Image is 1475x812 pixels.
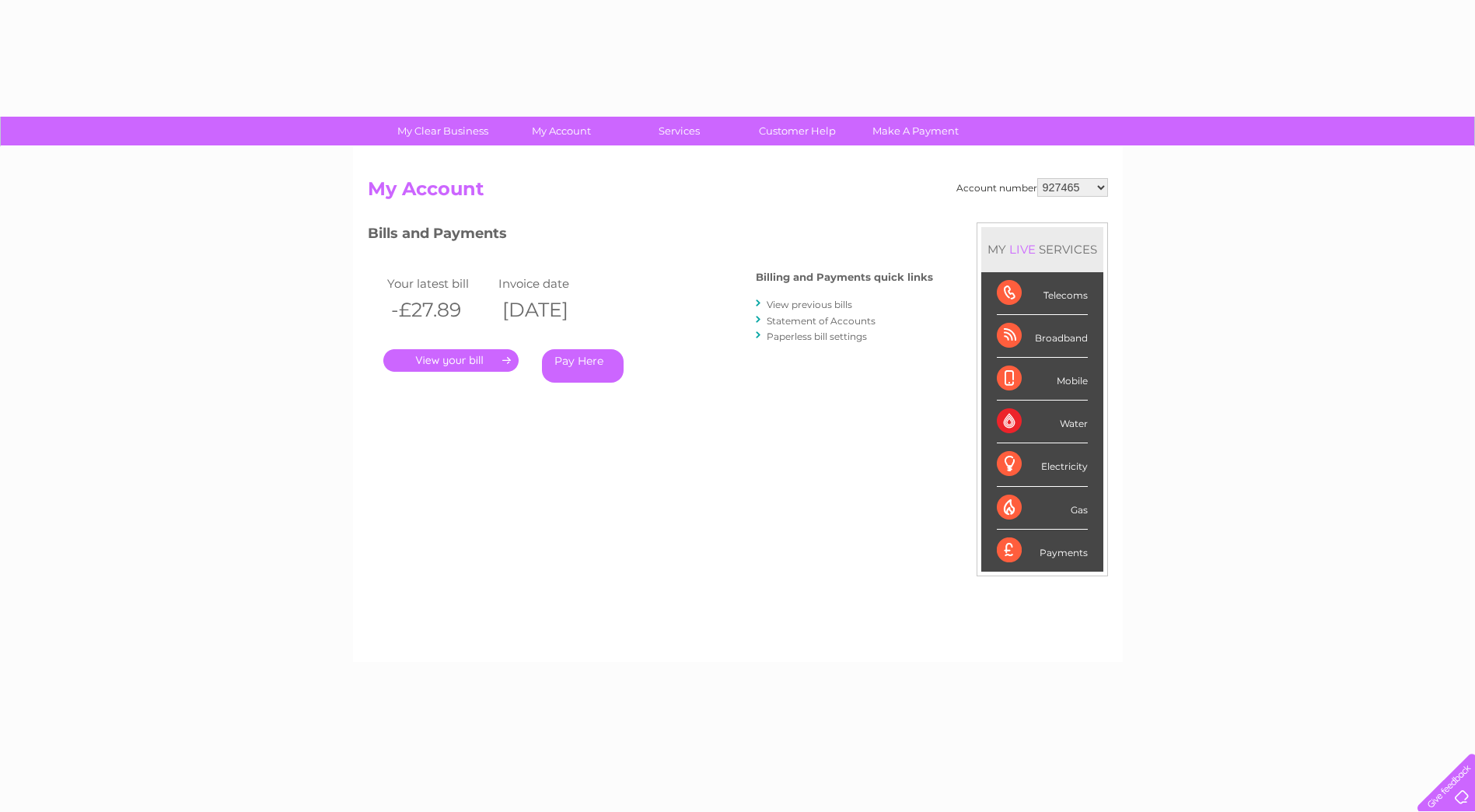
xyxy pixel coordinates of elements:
a: View previous bills [767,299,852,310]
a: Customer Help [733,117,862,145]
a: Make A Payment [851,117,980,145]
th: -£27.89 [383,294,495,326]
a: Pay Here [542,349,624,383]
a: Services [615,117,743,145]
div: LIVE [1006,242,1039,257]
a: Paperless bill settings [767,331,867,342]
th: [DATE] [495,294,606,326]
a: . [383,349,519,372]
div: Gas [997,487,1088,530]
div: Mobile [997,358,1088,401]
h2: My Account [368,178,1108,208]
td: Invoice date [495,273,606,294]
h4: Billing and Payments quick links [756,271,933,283]
h3: Bills and Payments [368,222,933,250]
a: My Account [497,117,625,145]
div: Telecoms [997,272,1088,315]
a: Statement of Accounts [767,315,876,327]
td: Your latest bill [383,273,495,294]
div: Water [997,401,1088,443]
div: Electricity [997,443,1088,486]
div: Payments [997,530,1088,572]
a: My Clear Business [379,117,507,145]
div: MY SERVICES [981,227,1103,271]
div: Broadband [997,315,1088,358]
div: Account number [956,178,1108,197]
